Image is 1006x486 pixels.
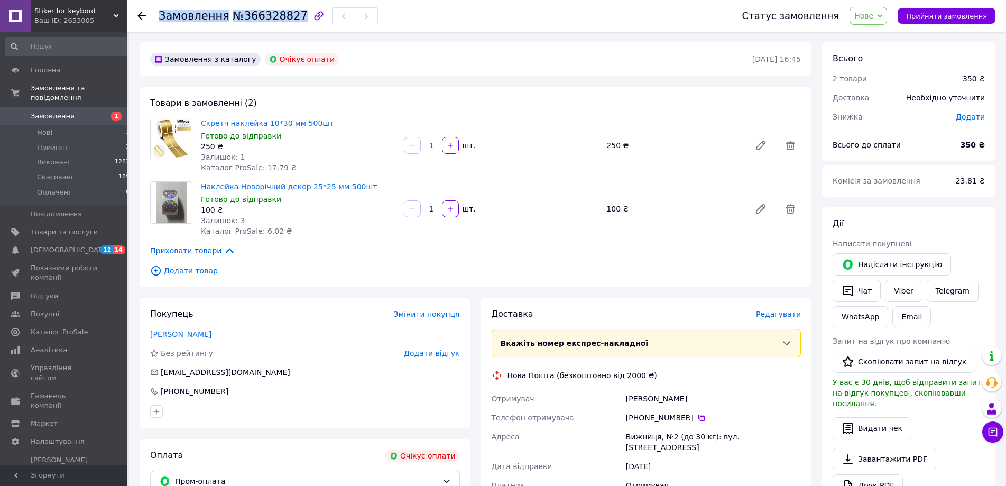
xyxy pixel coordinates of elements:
[385,450,460,462] div: Очікує оплати
[624,457,803,476] div: [DATE]
[265,53,339,66] div: Очікує оплати
[624,427,803,457] div: Вижниця, №2 (до 30 кг): вул. [STREET_ADDRESS]
[492,395,534,403] span: Отримувач
[31,227,98,237] span: Товари та послуги
[150,450,183,460] span: Оплата
[126,128,130,137] span: 1
[892,306,931,327] button: Email
[37,172,73,182] span: Скасовані
[201,163,297,172] span: Каталог ProSale: 17.79 ₴
[833,177,920,185] span: Комісія за замовлення
[118,172,130,182] span: 189
[900,86,991,109] div: Необхідно уточнити
[394,310,460,318] span: Змінити покупця
[201,227,292,235] span: Каталог ProSale: 6.02 ₴
[927,280,979,302] a: Telegram
[113,245,125,254] span: 14
[885,280,922,302] a: Viber
[833,417,911,439] button: Видати чек
[201,153,245,161] span: Залишок: 1
[126,143,130,152] span: 3
[126,188,130,197] span: 0
[492,433,520,441] span: Адреса
[898,8,995,24] button: Прийняти замовлення
[833,141,901,149] span: Всього до сплати
[31,112,75,121] span: Замовлення
[961,141,985,149] b: 350 ₴
[854,12,873,20] span: Нове
[34,6,114,16] span: Stiker for keybord
[750,135,771,156] a: Редагувати
[501,339,649,347] span: Вкажіть номер експрес-накладної
[602,138,746,153] div: 250 ₴
[31,419,58,428] span: Маркет
[150,330,211,338] a: [PERSON_NAME]
[159,10,229,22] span: Замовлення
[31,363,98,382] span: Управління сайтом
[201,119,334,127] a: Скретч наклейка 10*30 мм 500шт
[151,118,192,160] img: Скретч наклейка 10*30 мм 500шт
[906,12,987,20] span: Прийняти замовлення
[31,345,67,355] span: Аналітика
[5,37,131,56] input: Пошук
[602,201,746,216] div: 100 ₴
[161,368,290,377] span: [EMAIL_ADDRESS][DOMAIN_NAME]
[492,414,574,422] span: Телефон отримувача
[150,265,801,277] span: Додати товар
[460,140,477,151] div: шт.
[833,75,867,83] span: 2 товари
[742,11,839,21] div: Статус замовлення
[150,53,261,66] div: Замовлення з каталогу
[201,205,395,215] div: 100 ₴
[750,198,771,219] a: Редагувати
[833,218,844,228] span: Дії
[160,386,229,397] div: [PHONE_NUMBER]
[956,113,985,121] span: Додати
[833,113,863,121] span: Знижка
[31,263,98,282] span: Показники роботи компанії
[752,55,801,63] time: [DATE] 16:45
[37,158,70,167] span: Виконані
[833,337,950,345] span: Запит на відгук про компанію
[833,240,911,248] span: Написати покупцеві
[31,209,82,219] span: Повідомлення
[31,327,88,337] span: Каталог ProSale
[505,370,660,381] div: Нова Пошта (безкоштовно від 2000 ₴)
[833,378,981,408] span: У вас є 30 днів, щоб відправити запит на відгук покупцеві, скопіювавши посилання.
[833,448,936,470] a: Завантажити PDF
[833,53,863,63] span: Всього
[833,280,881,302] button: Чат
[756,310,801,318] span: Редагувати
[31,84,127,103] span: Замовлення та повідомлення
[201,195,281,204] span: Готово до відправки
[31,66,60,75] span: Головна
[31,437,85,446] span: Налаштування
[150,309,193,319] span: Покупець
[956,177,985,185] span: 23.81 ₴
[982,421,1003,443] button: Чат з покупцем
[31,309,59,319] span: Покупці
[492,309,533,319] span: Доставка
[201,182,377,191] a: Наклейка Новорічний декор 25*25 мм 500шт
[31,455,98,484] span: [PERSON_NAME] та рахунки
[404,349,459,357] span: Додати відгук
[460,204,477,214] div: шт.
[31,245,109,255] span: [DEMOGRAPHIC_DATA]
[833,253,951,276] button: Надіслати інструкцію
[111,112,122,121] span: 1
[201,132,281,140] span: Готово до відправки
[100,245,113,254] span: 12
[833,306,888,327] a: WhatsApp
[780,135,801,156] span: Видалити
[161,349,213,357] span: Без рейтингу
[201,141,395,152] div: 250 ₴
[137,11,146,21] div: Повернутися назад
[833,351,975,373] button: Скопіювати запит на відгук
[37,143,70,152] span: Прийняті
[37,128,52,137] span: Нові
[34,16,127,25] div: Ваш ID: 2653005
[624,389,803,408] div: [PERSON_NAME]
[492,462,552,471] span: Дата відправки
[150,98,257,108] span: Товари в замовленні (2)
[150,245,235,256] span: Приховати товари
